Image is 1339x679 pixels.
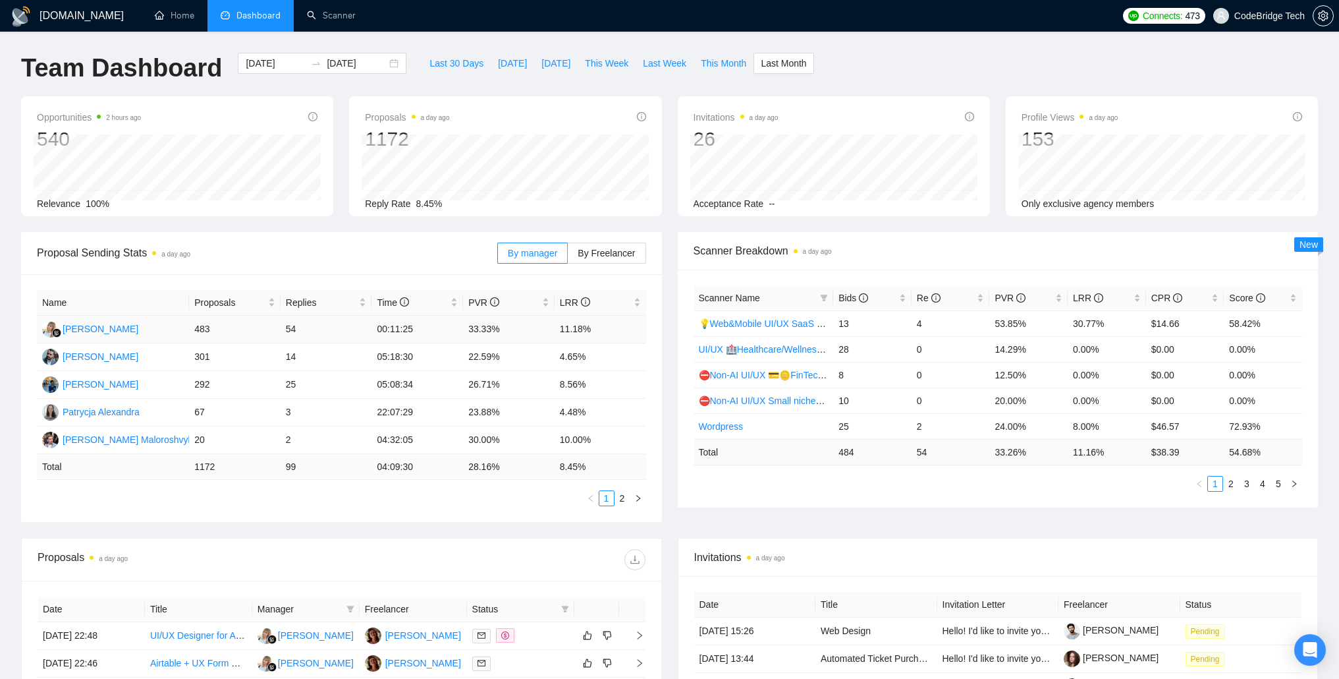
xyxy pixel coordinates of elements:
[1173,293,1182,303] span: info-circle
[578,53,636,74] button: This Week
[1224,310,1302,336] td: 58.42%
[189,427,281,454] td: 20
[360,597,467,622] th: Freelancer
[1313,11,1334,21] a: setting
[833,439,912,465] td: 484
[385,656,461,670] div: [PERSON_NAME]
[1313,11,1333,21] span: setting
[1299,239,1318,250] span: New
[694,127,779,152] div: 26
[756,554,785,562] time: a day ago
[145,597,252,622] th: Title
[42,406,140,417] a: PAPatrycja Alexandra
[555,371,646,399] td: 8.56%
[42,321,59,338] img: AK
[258,655,274,672] img: AK
[815,645,937,673] td: Automated Ticket Purchasing Bot Development
[912,388,990,413] td: 0
[912,310,990,336] td: 4
[989,310,1068,336] td: 53.85%
[833,362,912,388] td: 8
[258,630,354,640] a: AK[PERSON_NAME]
[86,198,109,209] span: 100%
[416,198,443,209] span: 8.45%
[1068,413,1146,439] td: 8.00%
[37,290,189,316] th: Name
[555,316,646,343] td: 11.18%
[599,490,615,506] li: 1
[917,293,941,303] span: Re
[38,650,145,678] td: [DATE] 22:46
[1256,293,1265,303] span: info-circle
[699,293,760,303] span: Scanner Name
[581,297,590,307] span: info-circle
[1073,293,1103,303] span: LRR
[1224,413,1302,439] td: 72.93%
[37,454,189,480] td: Total
[145,650,252,678] td: Airtable + UX Form Designer for National High School BBQ Association App (PITMASTER)
[912,413,990,439] td: 2
[1064,623,1080,639] img: c1lj8yzrZJ4nZpU8vrRPSicxkQ8VOZS1Pr2jJzGAEUmRCw-j0IVEZXpEjhZpvdzsCH
[587,494,595,502] span: left
[965,112,974,121] span: info-circle
[838,293,868,303] span: Bids
[42,351,138,361] a: KK[PERSON_NAME]
[859,293,868,303] span: info-circle
[803,248,832,255] time: a day ago
[603,630,612,641] span: dislike
[1293,112,1302,121] span: info-circle
[817,288,831,308] span: filter
[246,56,306,71] input: Start date
[189,316,281,343] td: 483
[508,248,557,258] span: By manager
[1271,476,1286,492] li: 5
[694,618,816,645] td: [DATE] 15:26
[699,421,743,432] a: Wordpress
[221,11,230,20] span: dashboard
[931,293,941,303] span: info-circle
[634,494,642,502] span: right
[821,653,1014,664] a: Automated Ticket Purchasing Bot Development
[989,336,1068,362] td: 14.29%
[989,413,1068,439] td: 24.00%
[1229,293,1265,303] span: Score
[189,399,281,427] td: 67
[463,316,555,343] td: 33.33%
[560,297,590,308] span: LRR
[580,655,595,671] button: like
[258,657,354,668] a: AK[PERSON_NAME]
[821,626,871,636] a: Web Design
[344,599,357,619] span: filter
[1146,336,1224,362] td: $0.00
[815,618,937,645] td: Web Design
[699,318,907,329] a: 💡Web&Mobile UI/UX SaaS 2 ([PERSON_NAME])
[585,56,628,71] span: This Week
[769,198,775,209] span: --
[490,297,499,307] span: info-circle
[63,405,140,419] div: Patrycja Alexandra
[1286,476,1302,492] button: right
[491,53,534,74] button: [DATE]
[1064,651,1080,667] img: c1R-M39ZuYEBeKfMth6Ar10ZxULs1-53HxjRFeKbDaoHmb2iOw3owgm-cHAZQwyXtk
[278,656,354,670] div: [PERSON_NAME]
[1240,477,1254,491] a: 3
[42,432,59,448] img: DM
[1064,653,1159,663] a: [PERSON_NAME]
[559,599,572,619] span: filter
[501,632,509,639] span: dollar
[1068,388,1146,413] td: 0.00%
[37,198,80,209] span: Relevance
[365,657,461,668] a: AV[PERSON_NAME]
[463,343,555,371] td: 22.59%
[753,53,813,74] button: Last Month
[815,592,937,618] th: Title
[106,114,141,121] time: 2 hours ago
[1022,127,1118,152] div: 153
[1068,336,1146,362] td: 0.00%
[281,343,372,371] td: 14
[311,58,321,69] span: to
[1022,198,1155,209] span: Only exclusive agency members
[1313,5,1334,26] button: setting
[371,343,463,371] td: 05:18:30
[365,198,410,209] span: Reply Rate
